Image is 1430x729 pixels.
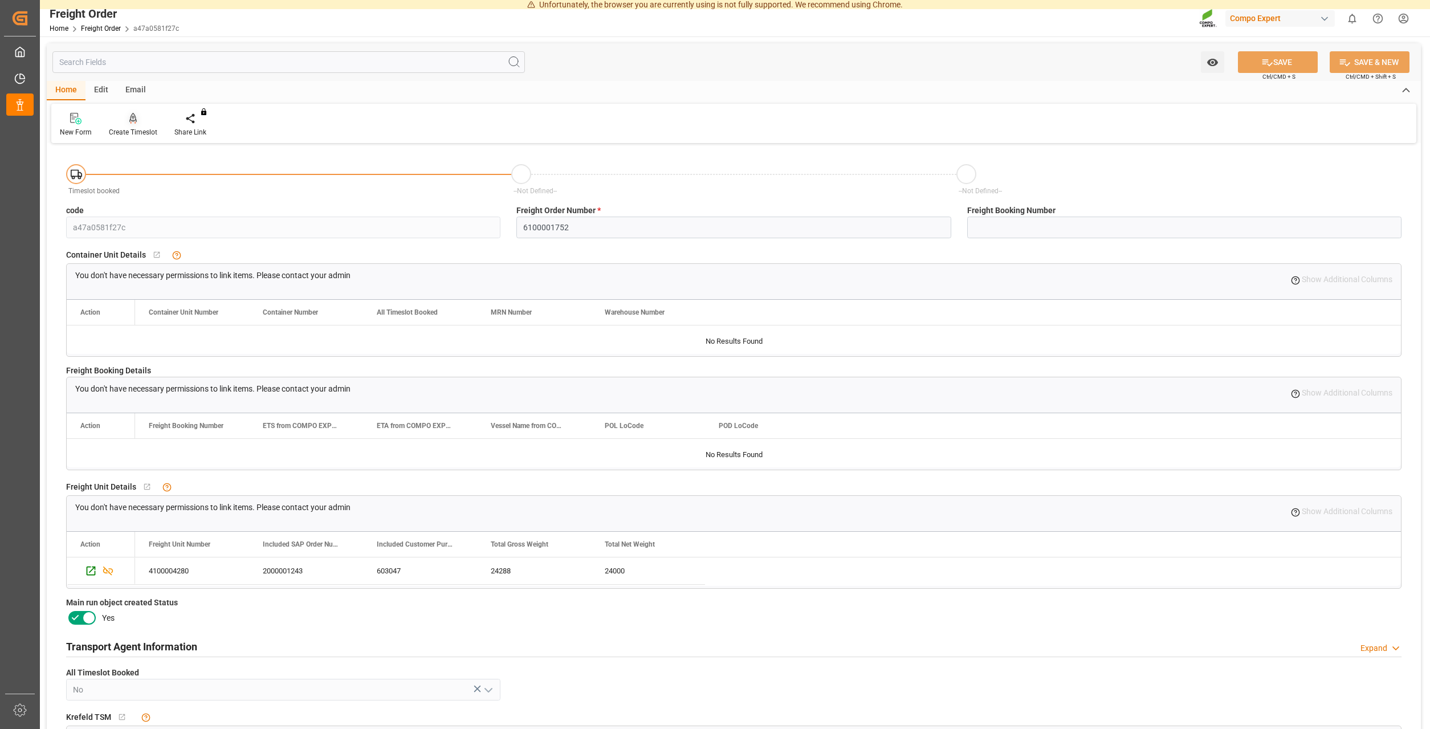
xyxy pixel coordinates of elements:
[1330,51,1409,73] button: SAVE & NEW
[605,308,665,316] span: Warehouse Number
[66,667,139,679] span: All Timeslot Booked
[149,308,218,316] span: Container Unit Number
[1225,10,1335,27] div: Compo Expert
[605,540,655,548] span: Total Net Weight
[75,502,351,514] p: You don't have necessary permissions to link items. Please contact your admin
[491,308,532,316] span: MRN Number
[117,81,154,100] div: Email
[75,383,351,395] p: You don't have necessary permissions to link items. Please contact your admin
[1360,642,1387,654] div: Expand
[66,365,151,377] span: Freight Booking Details
[75,270,351,282] p: You don't have necessary permissions to link items. Please contact your admin
[1199,9,1217,28] img: Screenshot%202023-09-29%20at%2010.02.21.png_1712312052.png
[591,557,705,584] div: 24000
[149,422,223,430] span: Freight Booking Number
[514,187,557,195] span: --Not Defined--
[959,187,1002,195] span: --Not Defined--
[66,481,136,493] span: Freight Unit Details
[263,308,318,316] span: Container Number
[135,557,249,584] div: 4100004280
[1346,72,1396,81] span: Ctrl/CMD + Shift + S
[81,25,121,32] a: Freight Order
[68,187,120,195] span: Timeslot booked
[1262,72,1295,81] span: Ctrl/CMD + S
[377,540,453,548] span: Included Customer Purchase Order Numbers
[47,81,85,100] div: Home
[66,711,111,723] span: Krefeld TSM
[67,557,135,585] div: Press SPACE to select this row.
[263,422,339,430] span: ETS from COMPO EXPERT
[605,422,643,430] span: POL LoCode
[516,205,601,217] span: Freight Order Number
[491,422,567,430] span: Vessel Name from COMPO EXPERT
[377,422,453,430] span: ETA from COMPO EXPERT
[52,51,525,73] input: Search Fields
[477,557,591,584] div: 24288
[102,612,115,624] span: Yes
[249,557,363,584] div: 2000001243
[1201,51,1224,73] button: open menu
[66,639,197,654] h2: Transport Agent Information
[80,540,100,548] div: Action
[66,249,146,261] span: Container Unit Details
[377,308,438,316] span: All Timeslot Booked
[80,308,100,316] div: Action
[363,557,477,584] div: 603047
[491,540,548,548] span: Total Gross Weight
[50,25,68,32] a: Home
[479,681,496,699] button: open menu
[80,422,100,430] div: Action
[66,205,84,217] span: code
[66,597,178,609] span: Main run object created Status
[967,205,1056,217] span: Freight Booking Number
[1365,6,1391,31] button: Help Center
[1225,7,1339,29] button: Compo Expert
[149,540,210,548] span: Freight Unit Number
[719,422,758,430] span: POD LoCode
[1339,6,1365,31] button: show 0 new notifications
[50,5,179,22] div: Freight Order
[263,540,339,548] span: Included SAP Order Number
[60,127,92,137] div: New Form
[85,81,117,100] div: Edit
[1238,51,1318,73] button: SAVE
[135,557,705,585] div: Press SPACE to select this row.
[109,127,157,137] div: Create Timeslot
